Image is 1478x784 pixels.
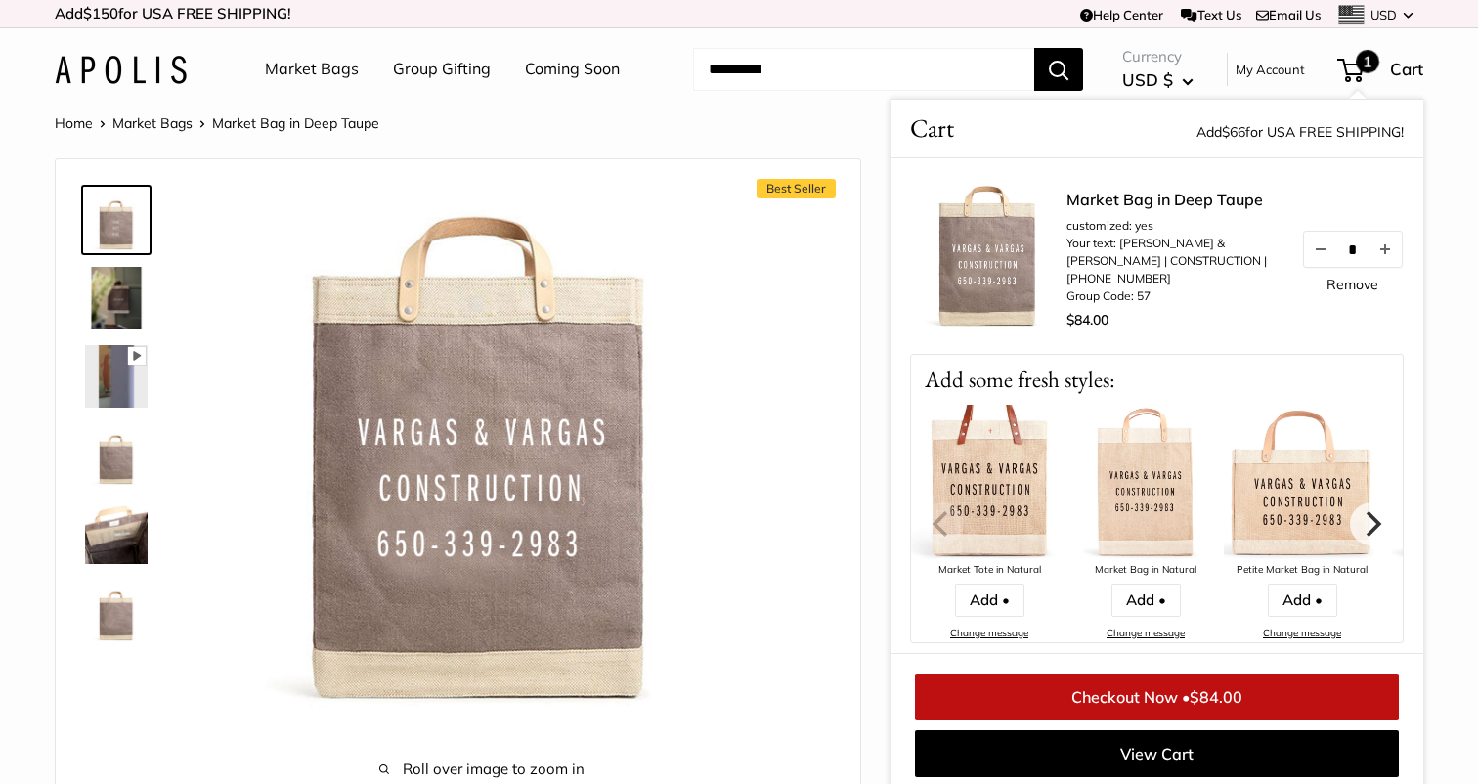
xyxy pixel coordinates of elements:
[212,114,379,132] span: Market Bag in Deep Taupe
[1390,59,1423,79] span: Cart
[693,48,1034,91] input: Search...
[1181,7,1240,22] a: Text Us
[85,345,148,408] img: Market Bag in Deep Taupe
[1066,217,1282,235] li: customized: yes
[1066,188,1282,211] a: Market Bag in Deep Taupe
[1339,54,1423,85] a: 1 Cart
[81,576,152,646] a: Market Bag in Deep Taupe
[85,423,148,486] img: Market Bag in Deep Taupe
[1304,232,1337,267] button: Decrease quantity by 1
[1122,65,1194,96] button: USD $
[1224,561,1380,580] div: Petite Market Bag in Natural
[1326,278,1378,291] a: Remove
[1066,235,1282,287] li: Your text: [PERSON_NAME] & [PERSON_NAME] | CONSTRUCTION | [PHONE_NUMBER]
[112,114,193,132] a: Market Bags
[1268,584,1337,617] a: Add •
[212,756,752,783] span: Roll over image to zoom in
[1067,561,1224,580] div: Market Bag in Natural
[1236,58,1305,81] a: My Account
[81,419,152,490] a: Market Bag in Deep Taupe
[1356,50,1379,73] span: 1
[757,179,836,198] span: Best Seller
[55,110,379,136] nav: Breadcrumb
[911,561,1067,580] div: Market Tote in Natural
[1111,584,1181,617] a: Add •
[1263,627,1341,639] a: Change message
[525,55,620,84] a: Coming Soon
[1222,123,1245,141] span: $66
[950,627,1028,639] a: Change message
[81,498,152,568] a: Market Bag in Deep Taupe
[955,584,1024,617] a: Add •
[1256,7,1321,22] a: Email Us
[915,730,1399,777] a: View Cart
[1196,123,1404,141] span: Add for USA FREE SHIPPING!
[55,114,93,132] a: Home
[1080,7,1163,22] a: Help Center
[1370,7,1397,22] span: USD
[915,674,1399,720] a: Checkout Now •$84.00
[81,185,152,255] a: Market Bag in Deep Taupe
[910,109,954,148] span: Cart
[16,710,209,768] iframe: Sign Up via Text for Offers
[212,189,752,728] img: customizer-prod
[1190,687,1242,707] span: $84.00
[85,267,148,329] img: Market Bag in Deep Taupe
[911,355,1403,405] p: Add some fresh styles:
[1066,287,1282,305] li: Group Code: 57
[85,580,148,642] img: Market Bag in Deep Taupe
[1066,311,1108,328] span: $84.00
[55,56,187,84] img: Apolis
[1107,627,1185,639] a: Change message
[81,341,152,412] a: Market Bag in Deep Taupe
[85,189,148,251] img: Market Bag in Deep Taupe
[1350,502,1393,545] button: Next
[81,263,152,333] a: Market Bag in Deep Taupe
[85,501,148,564] img: Market Bag in Deep Taupe
[1122,43,1194,70] span: Currency
[1369,232,1402,267] button: Increase quantity by 1
[1122,69,1173,90] span: USD $
[393,55,491,84] a: Group Gifting
[265,55,359,84] a: Market Bags
[83,4,118,22] span: $150
[1337,240,1369,257] input: Quantity
[1034,48,1083,91] button: Search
